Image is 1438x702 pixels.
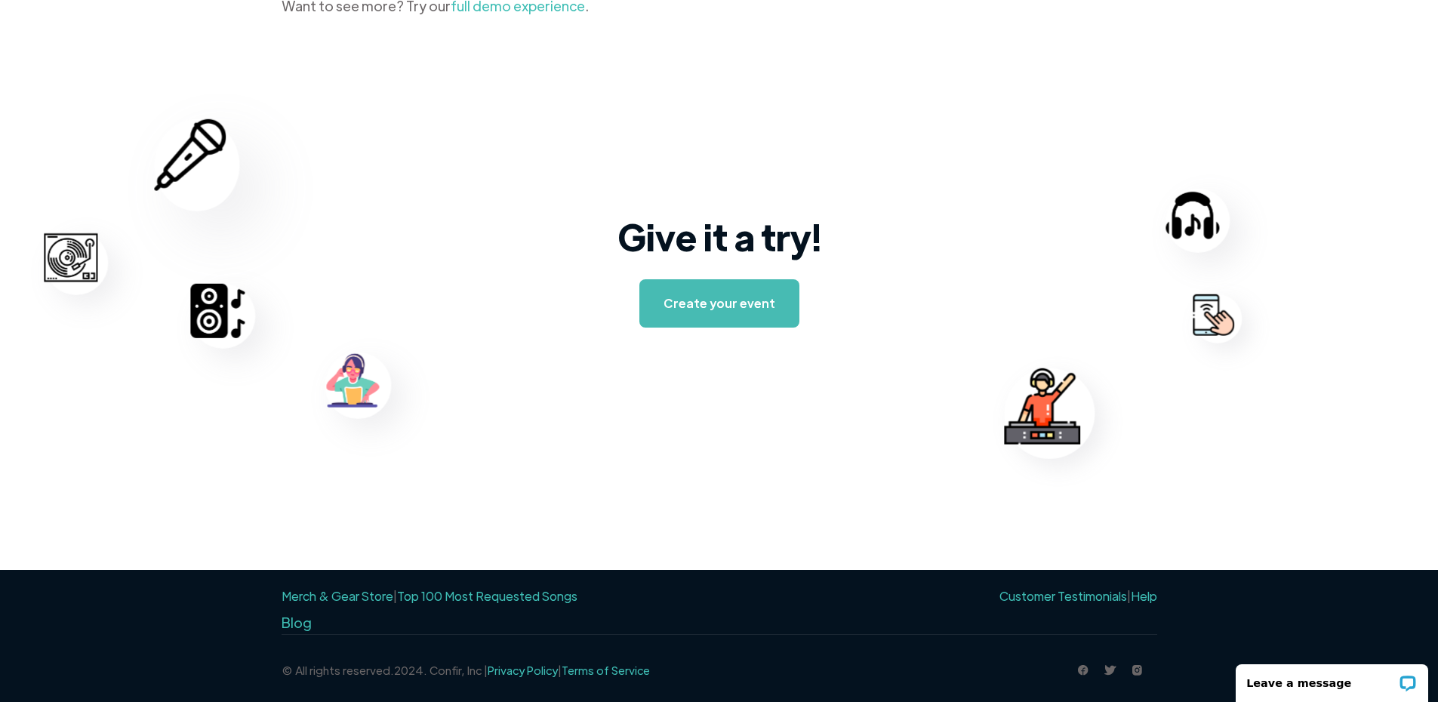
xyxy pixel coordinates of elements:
img: record player [44,231,97,285]
a: Create your event [639,279,799,328]
a: Merch & Gear Store [282,588,393,604]
a: Terms of Service [562,663,650,677]
div: | [995,585,1157,608]
a: Top 100 Most Requested Songs [397,588,577,604]
strong: Give it a try! [617,213,821,260]
img: iphone icon [1193,294,1234,336]
a: Blog [282,614,312,631]
div: | [282,585,577,608]
img: man djing [1005,368,1081,445]
img: headphone [1165,188,1219,242]
div: © All rights reserved.2024. Confir, Inc | | [282,659,650,682]
img: microphone [154,119,226,191]
img: girl djing [325,353,381,408]
a: Customer Testimonials [999,588,1127,604]
a: Help [1131,588,1157,604]
iframe: LiveChat chat widget [1226,654,1438,702]
a: Privacy Policy [488,663,558,677]
img: speaker [191,284,245,338]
